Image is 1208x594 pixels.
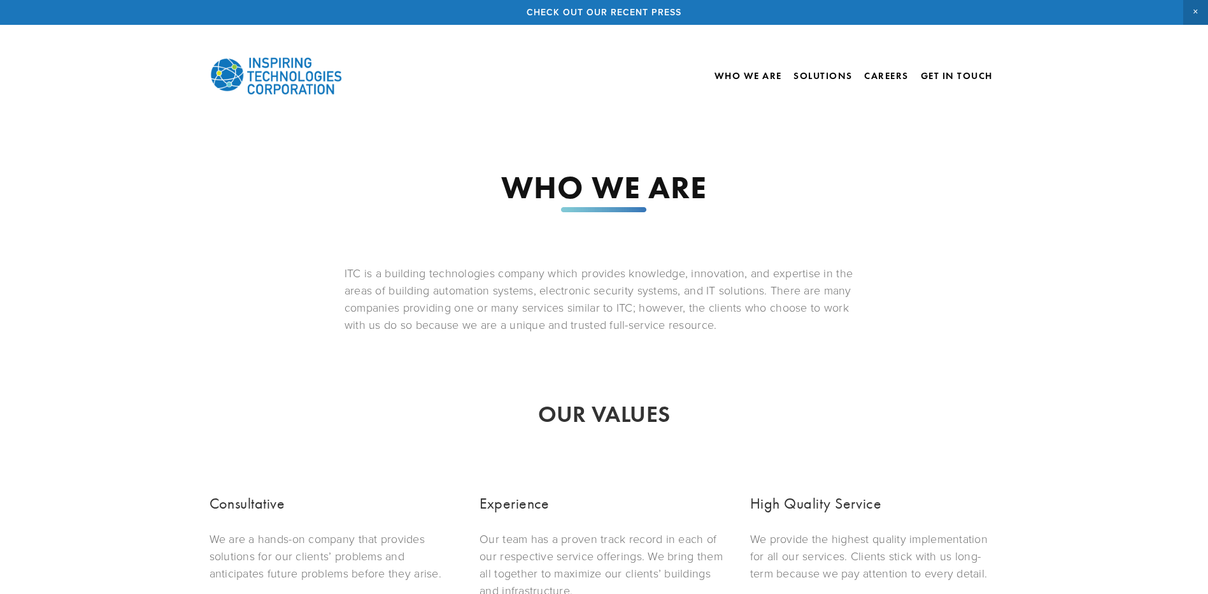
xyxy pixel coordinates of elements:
[480,492,728,515] h3: Experience
[210,47,343,105] img: Inspiring Technologies Corp – A Building Technologies Company
[921,65,993,87] a: Get In Touch
[793,70,853,82] a: Solutions
[345,171,863,203] h1: WHO WE ARE
[714,65,782,87] a: Who We Are
[345,398,863,430] h2: OUR VALUES
[750,492,999,515] h3: High Quality Service
[345,264,863,333] p: ITC is a building technologies company which provides knowledge, innovation, and expertise in the...
[864,65,909,87] a: Careers
[210,530,458,582] p: We are a hands-on company that provides solutions for our clients’ problems and anticipates futur...
[750,530,999,582] p: We provide the highest quality implementation for all our services. Clients stick with us long- t...
[210,492,458,515] h3: Consultative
